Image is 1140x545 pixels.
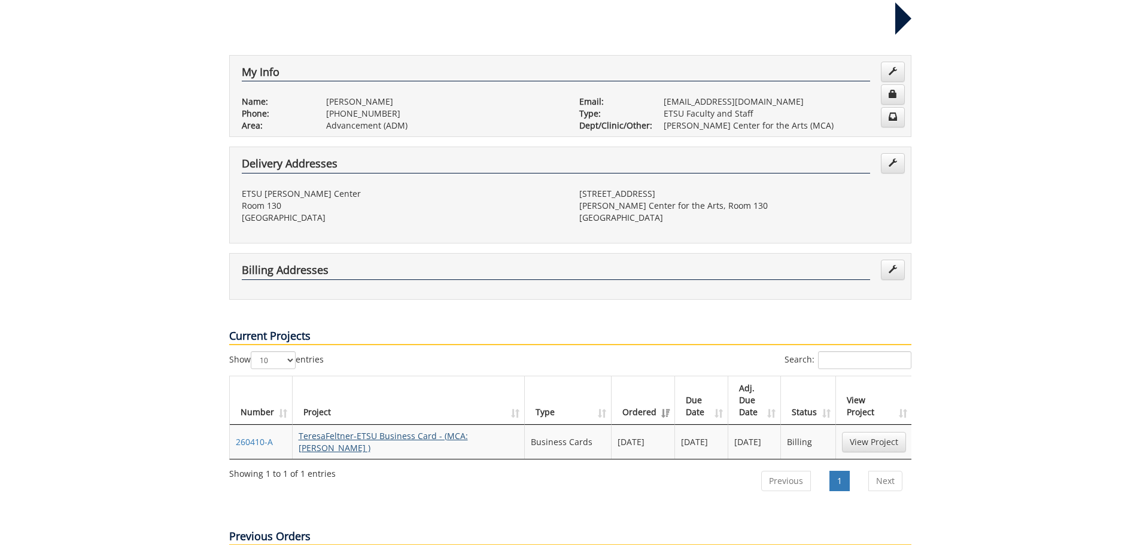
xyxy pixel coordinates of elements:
input: Search: [818,351,911,369]
th: Ordered: activate to sort column ascending [612,376,675,425]
td: [DATE] [675,425,728,459]
p: [GEOGRAPHIC_DATA] [242,212,561,224]
p: ETSU Faculty and Staff [664,108,899,120]
a: Change Password [881,84,905,105]
a: 1 [829,471,850,491]
th: Adj. Due Date: activate to sort column ascending [728,376,782,425]
p: Area: [242,120,308,132]
th: Due Date: activate to sort column ascending [675,376,728,425]
p: Dept/Clinic/Other: [579,120,646,132]
a: Edit Addresses [881,153,905,173]
p: ETSU [PERSON_NAME] Center [242,188,561,200]
th: Status: activate to sort column ascending [781,376,835,425]
td: [DATE] [612,425,675,459]
label: Search: [785,351,911,369]
h4: Billing Addresses [242,264,870,280]
p: Phone: [242,108,308,120]
td: Business Cards [525,425,612,459]
p: [PERSON_NAME] [326,96,561,108]
a: 260410-A [236,436,273,447]
p: [GEOGRAPHIC_DATA] [579,212,899,224]
td: [DATE] [728,425,782,459]
a: TeresaFeltner-ETSU Business Card - (MCA: [PERSON_NAME] ) [299,430,468,453]
a: Previous [761,471,811,491]
td: Billing [781,425,835,459]
p: Email: [579,96,646,108]
p: Type: [579,108,646,120]
label: Show entries [229,351,324,369]
a: View Project [842,432,906,452]
div: Showing 1 to 1 of 1 entries [229,463,336,480]
p: Name: [242,96,308,108]
p: Room 130 [242,200,561,212]
th: Type: activate to sort column ascending [525,376,612,425]
p: [PERSON_NAME] Center for the Arts, Room 130 [579,200,899,212]
th: Number: activate to sort column ascending [230,376,293,425]
th: View Project: activate to sort column ascending [836,376,912,425]
p: [EMAIL_ADDRESS][DOMAIN_NAME] [664,96,899,108]
p: [PHONE_NUMBER] [326,108,561,120]
p: [PERSON_NAME] Center for the Arts (MCA) [664,120,899,132]
p: Advancement (ADM) [326,120,561,132]
p: [STREET_ADDRESS] [579,188,899,200]
a: Next [868,471,902,491]
th: Project: activate to sort column ascending [293,376,525,425]
h4: Delivery Addresses [242,158,870,173]
a: Edit Addresses [881,260,905,280]
h4: My Info [242,66,870,82]
select: Showentries [251,351,296,369]
p: Current Projects [229,328,911,345]
a: Edit Info [881,62,905,82]
a: Change Communication Preferences [881,107,905,127]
